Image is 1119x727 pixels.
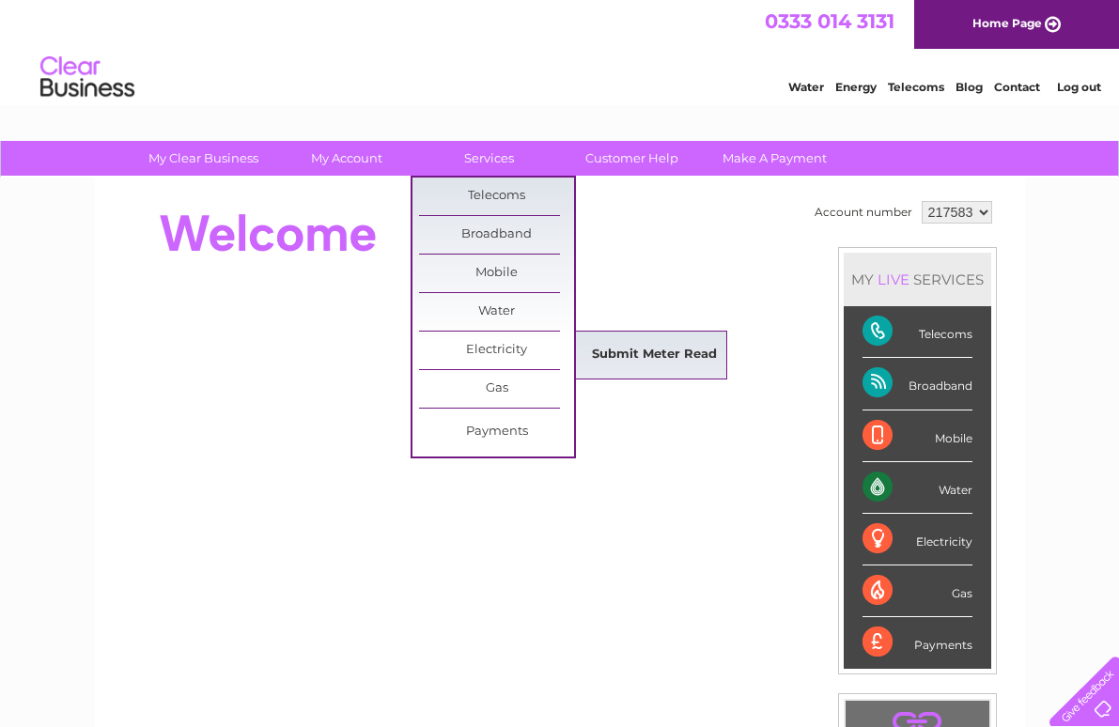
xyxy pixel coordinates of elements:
[863,410,972,462] div: Mobile
[577,336,732,374] a: Submit Meter Read
[419,255,574,292] a: Mobile
[554,141,709,176] a: Customer Help
[419,216,574,254] a: Broadband
[419,413,574,451] a: Payments
[1057,80,1101,94] a: Log out
[419,332,574,369] a: Electricity
[863,565,972,617] div: Gas
[994,80,1040,94] a: Contact
[697,141,852,176] a: Make A Payment
[888,80,944,94] a: Telecoms
[269,141,424,176] a: My Account
[412,141,567,176] a: Services
[126,141,281,176] a: My Clear Business
[765,9,894,33] a: 0333 014 3131
[810,196,917,228] td: Account number
[39,49,135,106] img: logo.png
[419,370,574,408] a: Gas
[788,80,824,94] a: Water
[844,253,991,306] div: MY SERVICES
[874,271,913,288] div: LIVE
[419,178,574,215] a: Telecoms
[419,293,574,331] a: Water
[863,306,972,358] div: Telecoms
[835,80,877,94] a: Energy
[117,10,1004,91] div: Clear Business is a trading name of Verastar Limited (registered in [GEOGRAPHIC_DATA] No. 3667643...
[956,80,983,94] a: Blog
[863,358,972,410] div: Broadband
[863,462,972,514] div: Water
[863,514,972,565] div: Electricity
[863,617,972,668] div: Payments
